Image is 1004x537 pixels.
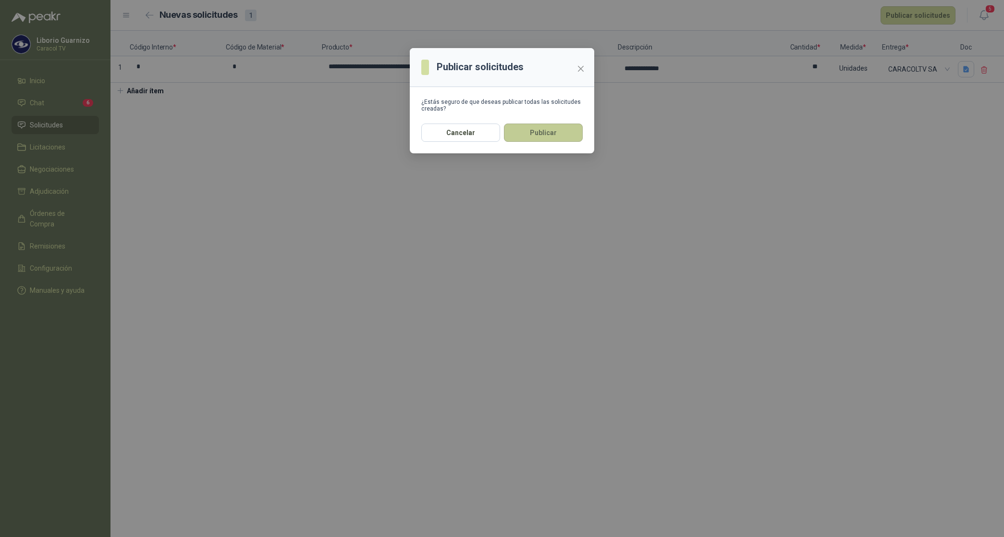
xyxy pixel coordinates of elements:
[421,99,583,112] div: ¿Estás seguro de que deseas publicar todas las solicitudes creadas?
[421,124,500,142] button: Cancelar
[437,60,524,75] h3: Publicar solicitudes
[504,124,583,142] button: Publicar
[577,65,585,73] span: close
[573,61,588,76] button: Close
